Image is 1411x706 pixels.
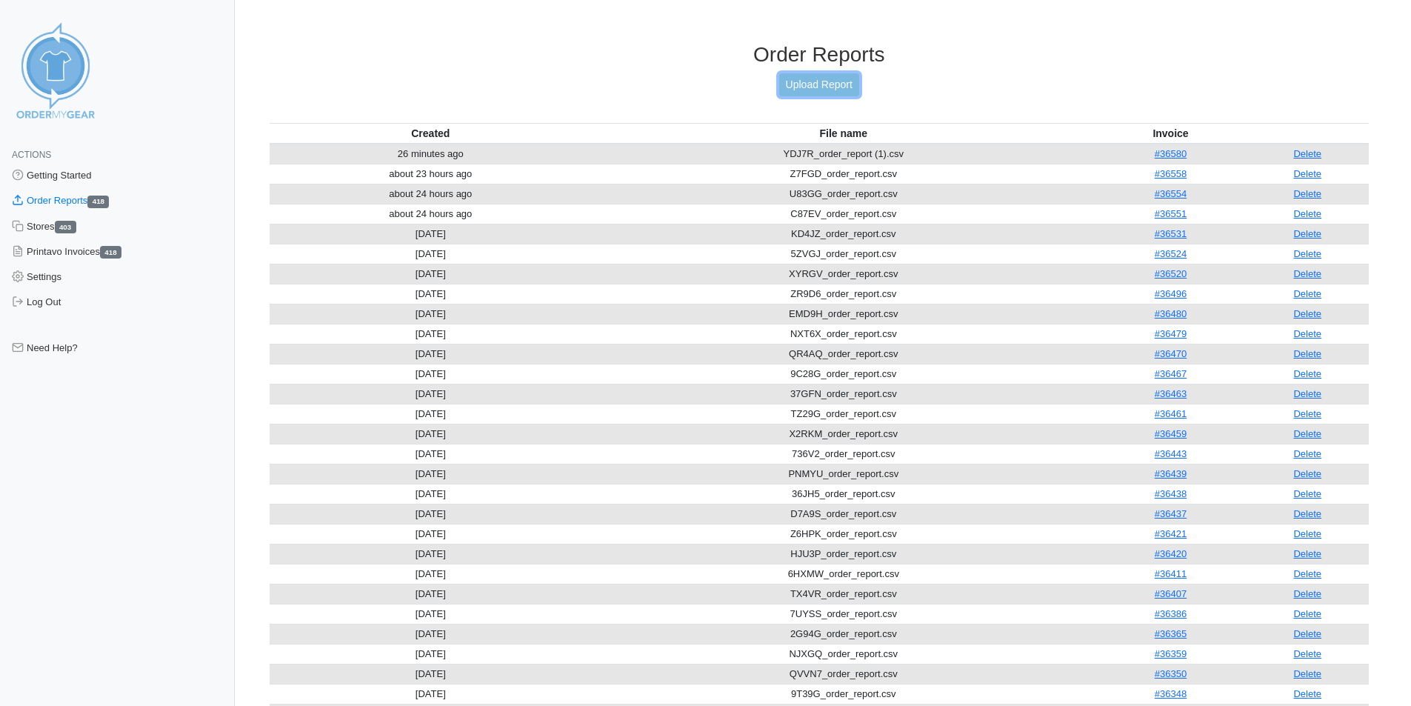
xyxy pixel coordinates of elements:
[592,164,1095,184] td: Z7FGD_order_report.csv
[592,144,1095,164] td: YDJ7R_order_report (1).csv
[100,246,121,259] span: 418
[1293,488,1321,499] a: Delete
[592,604,1095,624] td: 7UYSS_order_report.csv
[592,284,1095,304] td: ZR9D6_order_report.csv
[1155,228,1187,239] a: #36531
[592,123,1095,144] th: File name
[1293,688,1321,699] a: Delete
[270,524,593,544] td: [DATE]
[1293,328,1321,339] a: Delete
[592,444,1095,464] td: 736V2_order_report.csv
[55,221,76,233] span: 403
[1155,648,1187,659] a: #36359
[270,684,593,704] td: [DATE]
[1155,488,1187,499] a: #36438
[1155,288,1187,299] a: #36496
[270,144,593,164] td: 26 minutes ago
[1293,388,1321,399] a: Delete
[1293,228,1321,239] a: Delete
[1293,588,1321,599] a: Delete
[592,504,1095,524] td: D7A9S_order_report.csv
[592,264,1095,284] td: XYRGV_order_report.csv
[1155,568,1187,579] a: #36411
[270,644,593,664] td: [DATE]
[1155,428,1187,439] a: #36459
[270,364,593,384] td: [DATE]
[592,564,1095,584] td: 6HXMW_order_report.csv
[1155,408,1187,419] a: #36461
[1293,448,1321,459] a: Delete
[1293,208,1321,219] a: Delete
[1293,288,1321,299] a: Delete
[270,324,593,344] td: [DATE]
[1155,208,1187,219] a: #36551
[592,224,1095,244] td: KD4JZ_order_report.csv
[592,244,1095,264] td: 5ZVGJ_order_report.csv
[1155,268,1187,279] a: #36520
[1293,548,1321,559] a: Delete
[1293,508,1321,519] a: Delete
[12,150,51,160] span: Actions
[1155,468,1187,479] a: #36439
[1293,408,1321,419] a: Delete
[270,184,593,204] td: about 24 hours ago
[1155,368,1187,379] a: #36467
[592,344,1095,364] td: QR4AQ_order_report.csv
[1155,188,1187,199] a: #36554
[592,384,1095,404] td: 37GFN_order_report.csv
[1155,688,1187,699] a: #36348
[1293,348,1321,359] a: Delete
[592,304,1095,324] td: EMD9H_order_report.csv
[270,404,593,424] td: [DATE]
[1293,428,1321,439] a: Delete
[270,344,593,364] td: [DATE]
[270,484,593,504] td: [DATE]
[1155,588,1187,599] a: #36407
[592,324,1095,344] td: NXT6X_order_report.csv
[270,284,593,304] td: [DATE]
[270,664,593,684] td: [DATE]
[1155,528,1187,539] a: #36421
[592,584,1095,604] td: TX4VR_order_report.csv
[1293,568,1321,579] a: Delete
[1293,188,1321,199] a: Delete
[270,624,593,644] td: [DATE]
[1293,608,1321,619] a: Delete
[592,364,1095,384] td: 9C28G_order_report.csv
[1095,123,1246,144] th: Invoice
[270,604,593,624] td: [DATE]
[1155,348,1187,359] a: #36470
[1293,368,1321,379] a: Delete
[592,184,1095,204] td: U83GG_order_report.csv
[592,404,1095,424] td: TZ29G_order_report.csv
[270,224,593,244] td: [DATE]
[1293,268,1321,279] a: Delete
[270,504,593,524] td: [DATE]
[1155,508,1187,519] a: #36437
[1155,548,1187,559] a: #36420
[270,304,593,324] td: [DATE]
[1293,168,1321,179] a: Delete
[592,464,1095,484] td: PNMYU_order_report.csv
[270,564,593,584] td: [DATE]
[1155,448,1187,459] a: #36443
[270,123,593,144] th: Created
[592,684,1095,704] td: 9T39G_order_report.csv
[592,664,1095,684] td: QVVN7_order_report.csv
[270,444,593,464] td: [DATE]
[270,244,593,264] td: [DATE]
[1155,248,1187,259] a: #36524
[1293,248,1321,259] a: Delete
[270,264,593,284] td: [DATE]
[592,524,1095,544] td: Z6HPK_order_report.csv
[270,544,593,564] td: [DATE]
[1155,328,1187,339] a: #36479
[1155,148,1187,159] a: #36580
[1293,668,1321,679] a: Delete
[1155,608,1187,619] a: #36386
[270,584,593,604] td: [DATE]
[592,204,1095,224] td: C87EV_order_report.csv
[1155,168,1187,179] a: #36558
[270,42,1370,67] h3: Order Reports
[1293,148,1321,159] a: Delete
